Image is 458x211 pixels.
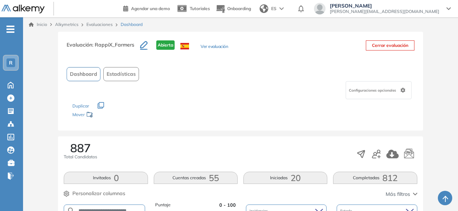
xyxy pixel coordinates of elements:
button: Cerrar evaluación [366,40,414,50]
a: Evaluaciones [86,22,113,27]
a: Inicio [29,21,47,28]
span: Puntaje [155,202,171,208]
span: [PERSON_NAME] [330,3,439,9]
img: arrow [279,7,284,10]
span: 887 [70,142,91,154]
span: Estadísticas [107,70,136,78]
a: Agendar una demo [123,4,170,12]
button: Onboarding [216,1,251,17]
img: world [260,4,268,13]
span: Más filtros [386,190,410,198]
h3: Evaluación [67,40,140,56]
span: Dashboard [121,21,143,28]
button: Iniciadas20 [243,172,327,184]
span: Abierta [156,40,175,50]
button: Más filtros [386,190,417,198]
span: R [9,60,13,66]
img: Logo [1,5,45,14]
span: 0 - 100 [219,202,236,208]
img: ESP [180,43,189,49]
span: Agendar una demo [131,6,170,11]
button: Ver evaluación [201,43,228,51]
button: Invitados0 [64,172,148,184]
span: Total Candidatos [64,154,97,160]
span: Onboarding [227,6,251,11]
span: Duplicar [72,103,89,109]
span: Alkymetrics [55,22,78,27]
span: Tutoriales [190,6,210,11]
span: ES [271,5,277,12]
i: - [6,28,14,30]
button: Personalizar columnas [64,190,125,197]
span: Personalizar columnas [72,190,125,197]
button: Cuentas creadas55 [154,172,238,184]
div: Configuraciones opcionales [346,81,412,99]
button: Completadas812 [333,172,417,184]
button: Dashboard [67,67,100,81]
button: Estadísticas [103,67,139,81]
span: [PERSON_NAME][EMAIL_ADDRESS][DOMAIN_NAME] [330,9,439,14]
div: Mover [72,109,144,122]
span: Dashboard [70,70,97,78]
span: Configuraciones opcionales [349,88,398,93]
span: : RappiX_Farmers [92,41,134,48]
